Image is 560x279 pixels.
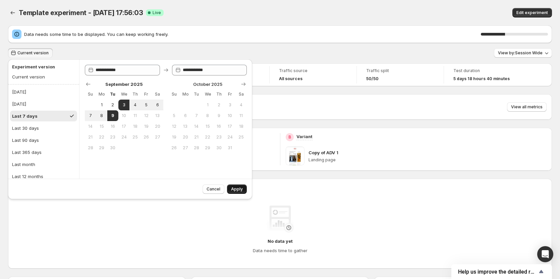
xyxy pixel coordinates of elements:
[107,100,118,110] button: Tuesday September 2 2025
[216,113,222,118] span: 9
[216,145,222,151] span: 30
[537,246,553,262] div: Open Intercom Messenger
[12,173,43,180] div: Last 12 months
[99,102,104,108] span: 1
[169,121,180,132] button: Sunday October 12 2025
[118,110,129,121] button: Wednesday September 10 2025
[152,132,163,143] button: Saturday September 27 2025
[153,10,161,15] span: Live
[129,89,141,100] th: Thursday
[12,113,38,119] div: Last 7 days
[286,147,304,165] img: Copy of ADV 1
[152,121,163,132] button: Saturday September 20 2025
[191,121,202,132] button: Tuesday October 14 2025
[309,157,547,163] p: Landing page
[202,143,213,153] button: Wednesday October 29 2025
[227,134,233,140] span: 24
[180,121,191,132] button: Monday October 13 2025
[216,124,222,129] span: 16
[85,89,96,100] th: Sunday
[171,134,177,140] span: 19
[121,92,127,97] span: We
[216,134,222,140] span: 23
[309,149,338,156] p: Copy of ADV 1
[202,132,213,143] button: Wednesday October 22 2025
[180,110,191,121] button: Monday October 6 2025
[99,134,104,140] span: 22
[24,31,481,38] span: Data needs some time to be displayed. You can keep working freely.
[507,102,547,112] button: View all metrics
[10,71,74,82] button: Current version
[171,113,177,118] span: 5
[132,124,138,129] span: 18
[193,145,199,151] span: 28
[202,121,213,132] button: Wednesday October 15 2025
[132,134,138,140] span: 25
[227,113,233,118] span: 10
[213,121,224,132] button: Thursday October 16 2025
[169,143,180,153] button: Sunday October 26 2025
[132,102,138,108] span: 4
[85,110,96,121] button: Sunday September 7 2025
[129,121,141,132] button: Thursday September 18 2025
[10,159,77,170] button: Last month
[155,102,160,108] span: 6
[205,124,211,129] span: 15
[118,100,129,110] button: Start of range Wednesday September 3 2025
[205,102,211,108] span: 1
[12,149,42,156] div: Last 365 days
[88,113,93,118] span: 7
[205,145,211,151] span: 29
[169,110,180,121] button: Sunday October 5 2025
[99,92,104,97] span: Mo
[238,102,244,108] span: 4
[458,269,537,275] span: Help us improve the detailed report for A/B campaigns
[239,79,248,89] button: Show next month, November 2025
[10,147,77,158] button: Last 365 days
[279,68,347,73] span: Traffic source
[121,134,127,140] span: 24
[171,124,177,129] span: 12
[107,143,118,153] button: Tuesday September 30 2025
[180,132,191,143] button: Monday October 20 2025
[216,102,222,108] span: 2
[498,50,543,56] span: View by: Session Wide
[236,100,247,110] button: Saturday October 4 2025
[88,145,93,151] span: 28
[193,113,199,118] span: 7
[227,145,233,151] span: 31
[152,89,163,100] th: Saturday
[366,67,434,82] a: Traffic split50/50
[180,89,191,100] th: Monday
[12,125,39,131] div: Last 30 days
[10,123,77,133] button: Last 30 days
[453,67,522,82] a: Test duration5 days 18 hours 40 minutes
[13,184,547,191] h2: Performance over time
[238,92,244,97] span: Sa
[10,171,77,182] button: Last 12 months
[193,92,199,97] span: Tu
[88,124,93,129] span: 14
[182,134,188,140] span: 20
[267,206,293,232] img: No data yet
[207,186,220,192] span: Cancel
[121,124,127,129] span: 17
[10,99,77,109] button: [DATE]
[202,110,213,121] button: Wednesday October 8 2025
[511,104,543,110] span: View all metrics
[268,238,293,244] h4: No data yet
[144,102,149,108] span: 5
[110,124,116,129] span: 16
[10,135,77,146] button: Last 90 days
[288,134,291,140] h2: B
[238,113,244,118] span: 11
[141,132,152,143] button: Friday September 26 2025
[96,89,107,100] th: Monday
[213,100,224,110] button: Thursday October 2 2025
[96,132,107,143] button: Monday September 22 2025
[10,111,77,121] button: Last 7 days
[180,143,191,153] button: Monday October 27 2025
[8,8,17,17] button: Back
[107,89,118,100] th: Tuesday
[169,132,180,143] button: Sunday October 19 2025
